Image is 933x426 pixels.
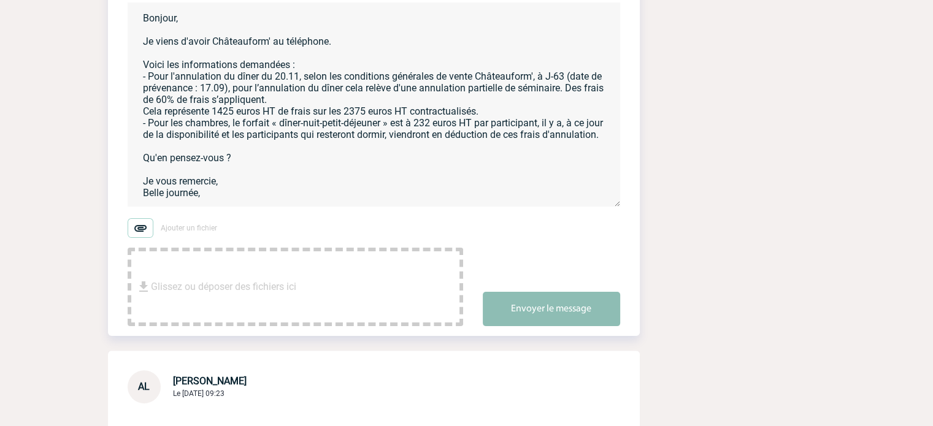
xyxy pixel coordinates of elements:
span: Le [DATE] 09:23 [173,389,225,398]
span: AL [138,381,150,392]
span: Ajouter un fichier [161,224,217,232]
span: [PERSON_NAME] [173,375,247,387]
img: file_download.svg [136,280,151,294]
span: Glissez ou déposer des fichiers ici [151,256,296,318]
button: Envoyer le message [483,292,620,326]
